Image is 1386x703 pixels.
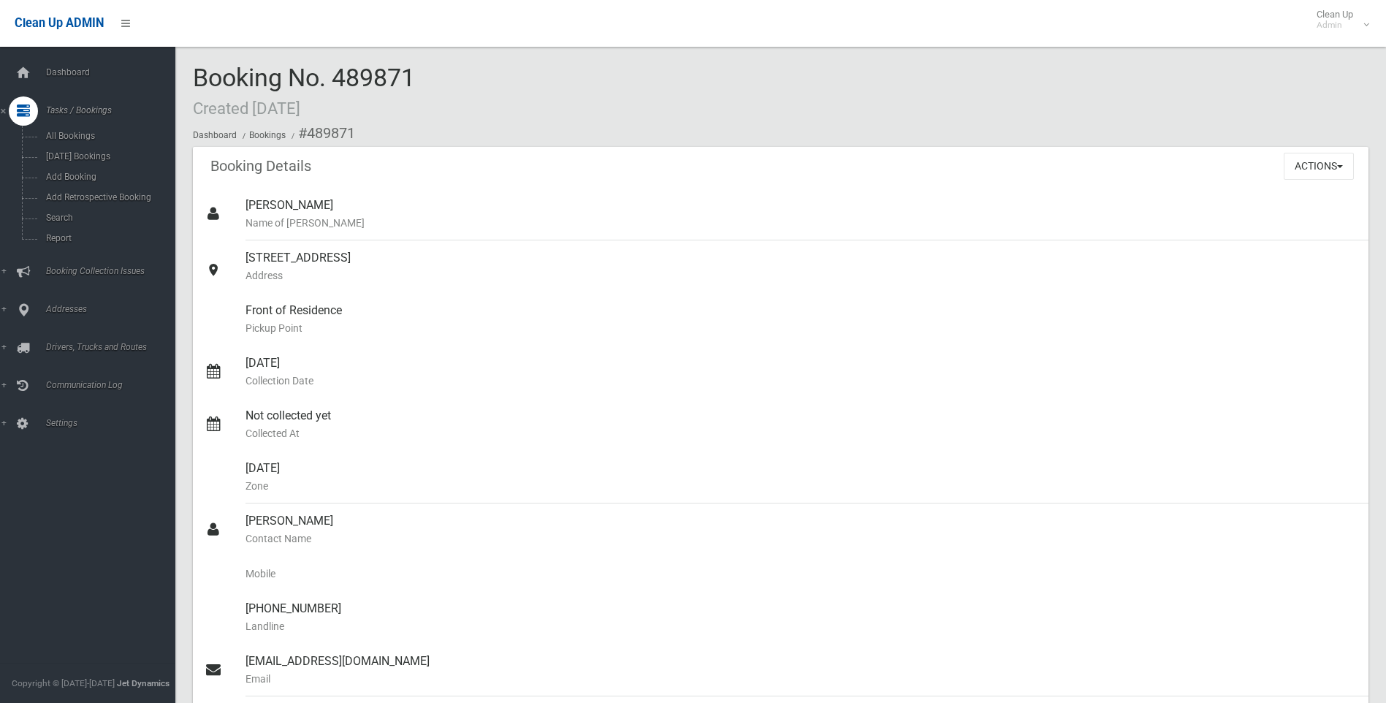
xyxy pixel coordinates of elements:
[245,644,1357,696] div: [EMAIL_ADDRESS][DOMAIN_NAME]
[1284,153,1354,180] button: Actions
[245,319,1357,337] small: Pickup Point
[245,530,1357,547] small: Contact Name
[15,16,104,30] span: Clean Up ADMIN
[245,477,1357,495] small: Zone
[42,105,186,115] span: Tasks / Bookings
[42,233,174,243] span: Report
[245,425,1357,442] small: Collected At
[1309,9,1368,31] span: Clean Up
[1317,20,1353,31] small: Admin
[42,342,186,352] span: Drivers, Trucks and Routes
[42,304,186,314] span: Addresses
[42,213,174,223] span: Search
[245,372,1357,389] small: Collection Date
[245,591,1357,644] div: [PHONE_NUMBER]
[245,670,1357,688] small: Email
[193,63,415,120] span: Booking No. 489871
[288,120,355,147] li: #489871
[245,267,1357,284] small: Address
[117,678,170,688] strong: Jet Dynamics
[42,151,174,161] span: [DATE] Bookings
[193,152,329,180] header: Booking Details
[193,99,300,118] small: Created [DATE]
[249,130,286,140] a: Bookings
[245,214,1357,232] small: Name of [PERSON_NAME]
[42,131,174,141] span: All Bookings
[245,293,1357,346] div: Front of Residence
[245,503,1357,556] div: [PERSON_NAME]
[42,192,174,202] span: Add Retrospective Booking
[42,266,186,276] span: Booking Collection Issues
[245,451,1357,503] div: [DATE]
[42,418,186,428] span: Settings
[245,565,1357,582] small: Mobile
[193,644,1368,696] a: [EMAIL_ADDRESS][DOMAIN_NAME]Email
[245,188,1357,240] div: [PERSON_NAME]
[42,172,174,182] span: Add Booking
[12,678,115,688] span: Copyright © [DATE]-[DATE]
[245,398,1357,451] div: Not collected yet
[245,346,1357,398] div: [DATE]
[245,617,1357,635] small: Landline
[193,130,237,140] a: Dashboard
[245,240,1357,293] div: [STREET_ADDRESS]
[42,380,186,390] span: Communication Log
[42,67,186,77] span: Dashboard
